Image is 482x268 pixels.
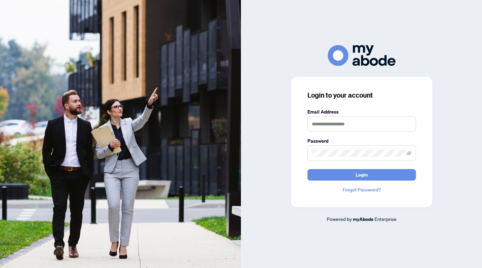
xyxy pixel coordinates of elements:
[307,169,416,181] button: Login
[407,151,411,156] span: eye-invisible
[356,169,368,180] span: Login
[328,45,396,66] img: ma-logo
[353,215,374,223] a: myAbode
[307,186,416,193] a: Forgot Password?
[307,137,416,145] label: Password
[307,90,416,100] h3: Login to your account
[327,216,352,222] span: Powered by
[307,108,416,116] label: Email Address
[375,216,397,222] span: Enterprise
